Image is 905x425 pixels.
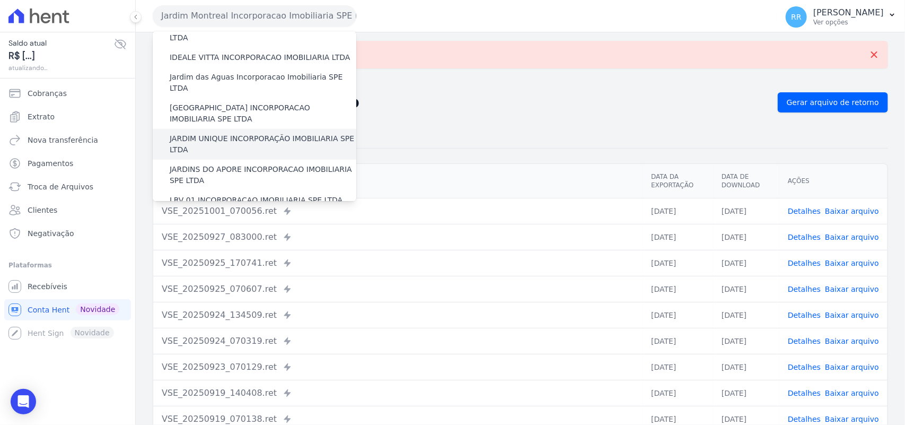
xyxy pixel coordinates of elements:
[76,303,119,315] span: Novidade
[825,415,879,423] a: Baixar arquivo
[788,389,821,397] a: Detalhes
[779,164,888,198] th: Ações
[4,176,131,197] a: Troca de Arquivos
[170,164,356,186] label: JARDINS DO APORE INCORPORACAO IMOBILIARIA SPE LTDA
[28,228,74,239] span: Negativação
[825,233,879,241] a: Baixar arquivo
[643,328,713,354] td: [DATE]
[713,250,779,276] td: [DATE]
[153,95,769,110] h2: Exportações de Retorno
[825,285,879,293] a: Baixar arquivo
[11,389,36,414] div: Open Intercom Messenger
[162,309,634,322] div: VSE_20250924_134509.ret
[713,380,779,406] td: [DATE]
[825,311,879,319] a: Baixar arquivo
[713,198,779,224] td: [DATE]
[788,337,821,345] a: Detalhes
[643,302,713,328] td: [DATE]
[4,223,131,244] a: Negativação
[8,49,114,63] span: R$ [...]
[788,285,821,293] a: Detalhes
[813,18,884,27] p: Ver opções
[8,63,114,73] span: atualizando...
[813,7,884,18] p: [PERSON_NAME]
[825,259,879,267] a: Baixar arquivo
[4,299,131,320] a: Conta Hent Novidade
[643,250,713,276] td: [DATE]
[162,361,634,374] div: VSE_20250923_070129.ret
[713,328,779,354] td: [DATE]
[162,231,634,244] div: VSE_20250927_083000.ret
[170,133,356,155] label: JARDIM UNIQUE INCORPORAÇÃO IMOBILIARIA SPE LTDA
[825,337,879,345] a: Baixar arquivo
[153,5,356,27] button: Jardim Montreal Incorporacao Imobiliaria SPE LTDA
[643,164,713,198] th: Data da Exportação
[28,181,93,192] span: Troca de Arquivos
[162,387,634,400] div: VSE_20250919_140408.ret
[162,257,634,270] div: VSE_20250925_170741.ret
[28,111,55,122] span: Extrato
[170,52,350,63] label: IDEALE VITTA INCORPORACAO IMOBILIARIA LTDA
[713,354,779,380] td: [DATE]
[787,97,879,108] span: Gerar arquivo de retorno
[28,158,73,169] span: Pagamentos
[788,363,821,371] a: Detalhes
[788,259,821,267] a: Detalhes
[643,354,713,380] td: [DATE]
[28,205,57,215] span: Clientes
[8,38,114,49] span: Saldo atual
[713,164,779,198] th: Data de Download
[713,276,779,302] td: [DATE]
[170,72,356,94] label: Jardim das Aguas Incorporacao Imobiliaria SPE LTDA
[28,281,67,292] span: Recebíveis
[4,129,131,151] a: Nova transferência
[8,259,127,272] div: Plataformas
[643,380,713,406] td: [DATE]
[788,233,821,241] a: Detalhes
[788,207,821,215] a: Detalhes
[162,283,634,296] div: VSE_20250925_070607.ret
[643,198,713,224] td: [DATE]
[643,276,713,302] td: [DATE]
[713,302,779,328] td: [DATE]
[825,207,879,215] a: Baixar arquivo
[4,153,131,174] a: Pagamentos
[791,13,801,21] span: RR
[162,205,634,218] div: VSE_20251001_070056.ret
[8,83,127,344] nav: Sidebar
[28,88,67,99] span: Cobranças
[153,77,888,88] nav: Breadcrumb
[788,311,821,319] a: Detalhes
[777,2,905,32] button: RR [PERSON_NAME] Ver opções
[778,92,888,112] a: Gerar arquivo de retorno
[643,224,713,250] td: [DATE]
[825,363,879,371] a: Baixar arquivo
[170,102,356,125] label: [GEOGRAPHIC_DATA] INCORPORACAO IMOBILIARIA SPE LTDA
[162,335,634,348] div: VSE_20250924_070319.ret
[4,106,131,127] a: Extrato
[170,21,356,44] label: IDEALE PREMIUM INCORPORACAO IMOBILIARIA LTDA
[28,135,98,145] span: Nova transferência
[713,224,779,250] td: [DATE]
[28,305,69,315] span: Conta Hent
[825,389,879,397] a: Baixar arquivo
[153,164,643,198] th: Arquivo
[4,276,131,297] a: Recebíveis
[788,415,821,423] a: Detalhes
[170,195,342,206] label: LRV 01 INCORPORACAO IMOBILIARIA SPE LTDA
[4,83,131,104] a: Cobranças
[4,200,131,221] a: Clientes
